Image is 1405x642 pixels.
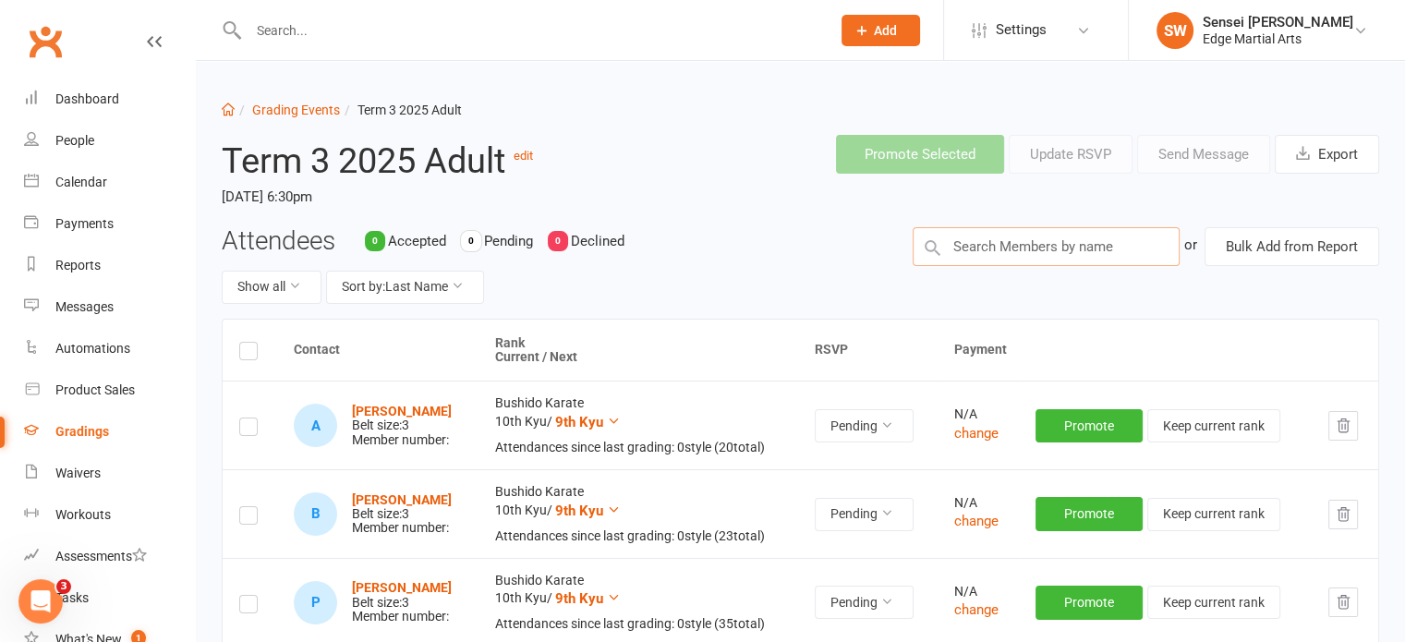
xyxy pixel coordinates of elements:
[55,258,101,273] div: Reports
[913,227,1180,266] input: Search Members by name
[22,18,68,65] a: Clubworx
[24,369,195,411] a: Product Sales
[954,599,999,621] button: change
[478,320,798,382] th: Rank Current / Next
[954,422,999,444] button: change
[555,587,621,610] button: 9th Kyu
[56,579,71,594] span: 3
[352,581,452,624] div: Belt size: 3 Member number:
[55,424,109,439] div: Gradings
[514,149,533,163] a: edit
[571,233,624,249] span: Declined
[55,549,147,563] div: Assessments
[555,500,621,522] button: 9th Kyu
[55,91,119,106] div: Dashboard
[55,133,94,148] div: People
[352,404,452,418] a: [PERSON_NAME]
[326,271,484,304] button: Sort by:Last Name
[495,617,781,631] div: Attendances since last grading: 0 style ( 35 total)
[24,245,195,286] a: Reports
[1205,227,1379,266] button: Bulk Add from Report
[55,382,135,397] div: Product Sales
[1147,498,1280,531] button: Keep current rank
[1036,497,1143,530] button: Promote
[352,492,452,507] a: [PERSON_NAME]
[222,181,688,212] time: [DATE] 6:30pm
[24,79,195,120] a: Dashboard
[1275,135,1379,174] button: Export
[874,23,897,38] span: Add
[1036,586,1143,619] button: Promote
[548,231,568,251] div: 0
[555,414,603,430] span: 9th Kyu
[478,381,798,469] td: Bushido Karate 10th Kyu /
[352,493,452,536] div: Belt size: 3 Member number:
[24,162,195,203] a: Calendar
[938,320,1378,382] th: Payment
[24,328,195,369] a: Automations
[388,233,446,249] span: Accepted
[555,590,603,607] span: 9th Kyu
[478,469,798,558] td: Bushido Karate 10th Kyu /
[815,498,914,531] button: Pending
[954,496,1003,510] div: N/A
[842,15,920,46] button: Add
[996,9,1047,51] span: Settings
[340,100,462,120] li: Term 3 2025 Adult
[55,507,111,522] div: Workouts
[24,494,195,536] a: Workouts
[1036,409,1143,442] button: Promote
[24,411,195,453] a: Gradings
[555,503,603,519] span: 9th Kyu
[954,585,1003,599] div: N/A
[495,529,781,543] div: Attendances since last grading: 0 style ( 23 total)
[222,227,335,256] h3: Attendees
[24,286,195,328] a: Messages
[1147,409,1280,442] button: Keep current rank
[1203,14,1353,30] div: Sensei [PERSON_NAME]
[55,216,114,231] div: Payments
[484,233,533,249] span: Pending
[24,120,195,162] a: People
[277,320,478,382] th: Contact
[24,577,195,619] a: Tasks
[1147,586,1280,619] button: Keep current rank
[1203,30,1353,47] div: Edge Martial Arts
[555,411,621,433] button: 9th Kyu
[24,203,195,245] a: Payments
[461,231,481,251] div: 0
[222,135,688,180] h2: Term 3 2025 Adult
[55,341,130,356] div: Automations
[815,409,914,442] button: Pending
[252,103,340,117] a: Grading Events
[294,404,337,447] div: Angus Mellett
[294,581,337,624] div: Peter Wade
[55,175,107,189] div: Calendar
[954,407,1003,421] div: N/A
[294,492,337,536] div: B
[243,18,818,43] input: Search...
[55,466,101,480] div: Waivers
[1184,227,1197,262] div: or
[815,586,914,619] button: Pending
[798,320,938,382] th: RSVP
[365,231,385,251] div: 0
[352,580,452,595] a: [PERSON_NAME]
[55,590,89,605] div: Tasks
[24,453,195,494] a: Waivers
[352,405,452,447] div: Belt size: 3 Member number:
[1157,12,1193,49] div: SW
[55,299,114,314] div: Messages
[18,579,63,624] iframe: Intercom live chat
[495,441,781,454] div: Attendances since last grading: 0 style ( 20 total)
[222,271,321,304] button: Show all
[954,510,999,532] button: change
[24,536,195,577] a: Assessments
